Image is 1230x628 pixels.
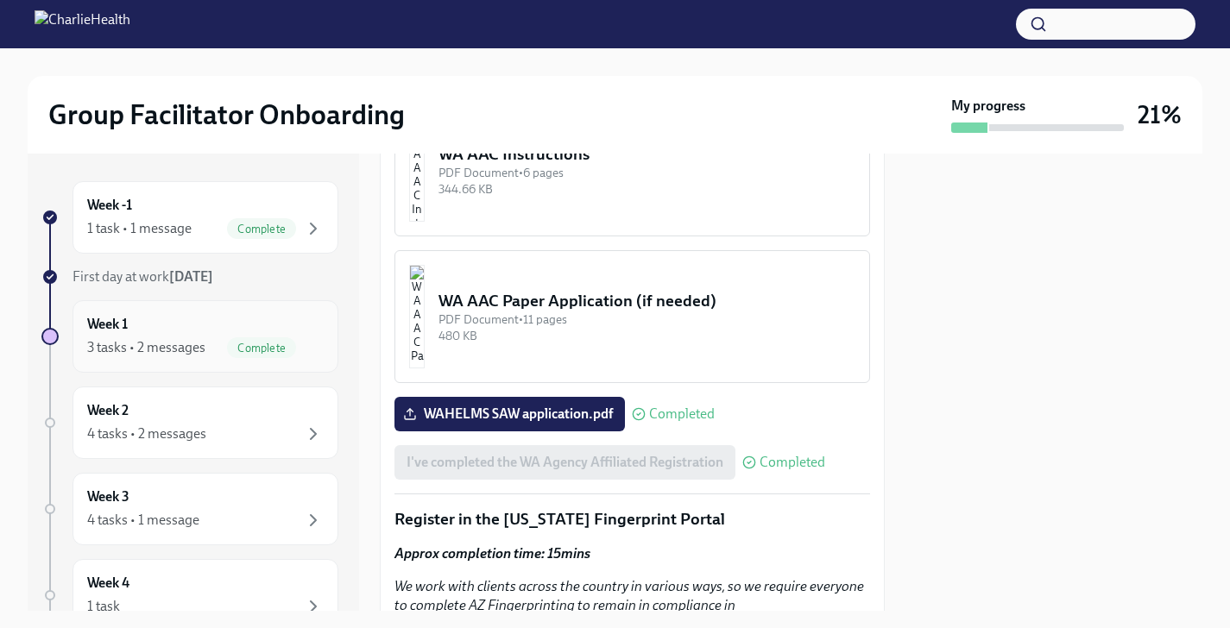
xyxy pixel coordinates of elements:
[394,508,870,531] p: Register in the [US_STATE] Fingerprint Portal
[951,97,1025,116] strong: My progress
[41,267,338,286] a: First day at work[DATE]
[87,401,129,420] h6: Week 2
[438,311,855,328] div: PDF Document • 11 pages
[169,268,213,285] strong: [DATE]
[35,10,130,38] img: CharlieHealth
[87,219,192,238] div: 1 task • 1 message
[87,511,199,530] div: 4 tasks • 1 message
[41,181,338,254] a: Week -11 task • 1 messageComplete
[87,424,206,443] div: 4 tasks • 2 messages
[649,407,715,421] span: Completed
[48,97,405,132] h2: Group Facilitator Onboarding
[73,268,213,285] span: First day at work
[394,250,870,383] button: WA AAC Paper Application (if needed)PDF Document•11 pages480 KB
[227,342,296,355] span: Complete
[41,473,338,545] a: Week 34 tasks • 1 message
[438,165,855,181] div: PDF Document • 6 pages
[438,181,855,198] div: 344.66 KB
[438,143,855,166] div: WA AAC Instructions
[438,328,855,344] div: 480 KB
[87,574,129,593] h6: Week 4
[87,597,120,616] div: 1 task
[438,290,855,312] div: WA AAC Paper Application (if needed)
[409,265,425,368] img: WA AAC Paper Application (if needed)
[41,386,338,459] a: Week 24 tasks • 2 messages
[394,545,590,562] strong: Approx completion time: 15mins
[41,300,338,373] a: Week 13 tasks • 2 messagesComplete
[394,397,625,431] label: WAHELMS SAW application.pdf
[394,104,870,236] button: WA AAC InstructionsPDF Document•6 pages344.66 KB
[87,315,128,334] h6: Week 1
[87,487,129,506] h6: Week 3
[407,405,613,423] span: WAHELMS SAW application.pdf
[1138,99,1182,130] h3: 21%
[760,455,825,469] span: Completed
[409,118,425,222] img: WA AAC Instructions
[227,223,296,235] span: Complete
[87,196,132,215] h6: Week -1
[87,338,205,357] div: 3 tasks • 2 messages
